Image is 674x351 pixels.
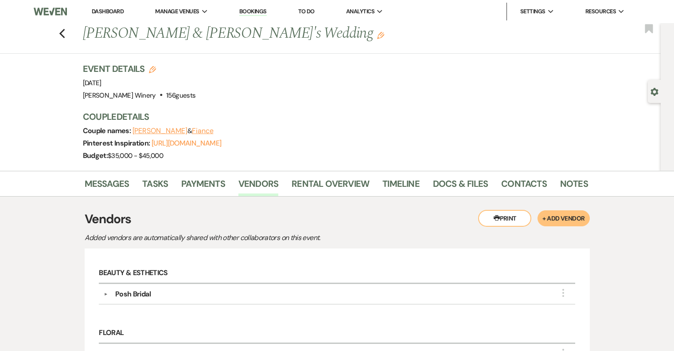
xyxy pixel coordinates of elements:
[101,292,111,296] button: ▼
[34,2,67,21] img: Weven Logo
[83,126,132,135] span: Couple names:
[99,263,575,284] h6: Beauty & Esthetics
[538,210,589,226] button: + Add Vendor
[520,7,545,16] span: Settings
[115,289,151,300] div: Posh Bridal
[346,7,374,16] span: Analytics
[83,91,156,100] span: [PERSON_NAME] Winery
[377,31,384,39] button: Edit
[155,7,199,16] span: Manage Venues
[651,87,658,95] button: Open lead details
[142,177,168,196] a: Tasks
[239,8,267,16] a: Bookings
[478,210,531,227] button: Print
[85,232,395,244] p: Added vendors are automatically shared with other collaborators on this event.
[85,210,590,229] h3: Vendors
[560,177,588,196] a: Notes
[292,177,369,196] a: Rental Overview
[298,8,315,15] a: To Do
[585,7,616,16] span: Resources
[92,8,124,15] a: Dashboard
[132,127,187,134] button: [PERSON_NAME]
[433,177,488,196] a: Docs & Files
[83,63,196,75] h3: Event Details
[152,138,221,148] a: [URL][DOMAIN_NAME]
[382,177,420,196] a: Timeline
[83,79,101,87] span: [DATE]
[132,126,214,135] span: &
[99,323,575,344] h6: Floral
[108,151,163,160] span: $35,000 - $45,000
[238,177,278,196] a: Vendors
[192,127,214,134] button: Fiance
[83,23,480,44] h1: [PERSON_NAME] & [PERSON_NAME]'s Wedding
[166,91,195,100] span: 156 guests
[501,177,547,196] a: Contacts
[83,138,152,148] span: Pinterest Inspiration:
[85,177,129,196] a: Messages
[83,110,579,123] h3: Couple Details
[83,151,108,160] span: Budget:
[181,177,225,196] a: Payments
